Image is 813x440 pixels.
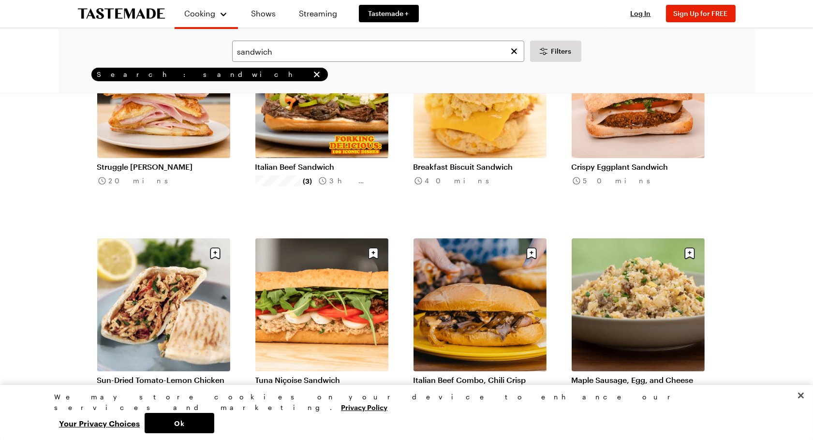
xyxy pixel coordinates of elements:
a: Tastemade + [359,5,419,22]
a: Maple Sausage, Egg, and Cheese Fried Rice [572,375,705,395]
a: Italian Beef Sandwich [255,162,388,172]
button: Save recipe [680,244,699,263]
input: Search for a Recipe [232,41,524,62]
button: Cooking [184,4,228,23]
button: Log In [621,9,660,18]
button: Save recipe [522,244,541,263]
span: Filters [551,46,572,56]
a: Italian Beef Combo, Chili Crisp Cheese Sauce, Giardiniera [414,375,547,395]
span: Cooking [184,9,215,18]
a: More information about your privacy, opens in a new tab [341,402,387,411]
a: Sun-Dried Tomato-Lemon Chicken Salad In Pita [97,375,230,395]
span: Sign Up for FREE [674,9,728,17]
button: Desktop filters [530,41,581,62]
button: remove Search: sandwich [311,69,322,80]
span: Tastemade + [369,9,409,18]
a: Struggle [PERSON_NAME] [97,162,230,172]
button: Clear search [509,46,519,57]
button: Close [790,385,812,406]
a: Breakfast Biscuit Sandwich [414,162,547,172]
div: We may store cookies on your device to enhance our services and marketing. [54,392,751,413]
button: Sign Up for FREE [666,5,736,22]
a: Crispy Eggplant Sandwich [572,162,705,172]
button: Save recipe [206,244,224,263]
span: Log In [631,9,651,17]
span: Search: sandwich [97,70,310,79]
a: Tuna Niçoise Sandwich [255,375,388,385]
button: Save recipe [364,244,383,263]
a: To Tastemade Home Page [78,8,165,19]
button: Your Privacy Choices [54,413,145,433]
div: Privacy [54,392,751,433]
button: Ok [145,413,214,433]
